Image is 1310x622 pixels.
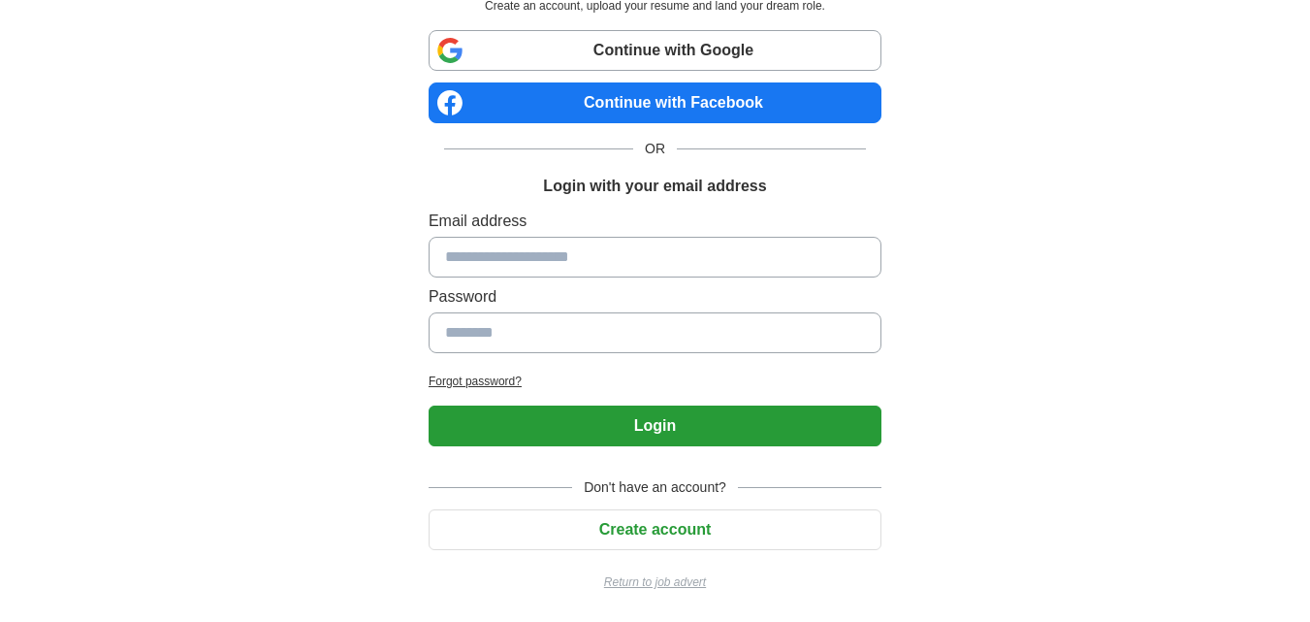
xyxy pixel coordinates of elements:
[429,373,881,390] a: Forgot password?
[543,175,766,198] h1: Login with your email address
[633,139,677,159] span: OR
[429,406,881,446] button: Login
[429,30,881,71] a: Continue with Google
[429,210,881,233] label: Email address
[429,285,881,309] label: Password
[429,521,881,538] a: Create account
[429,82,881,123] a: Continue with Facebook
[429,573,881,591] a: Return to job advert
[429,509,881,550] button: Create account
[572,477,738,498] span: Don't have an account?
